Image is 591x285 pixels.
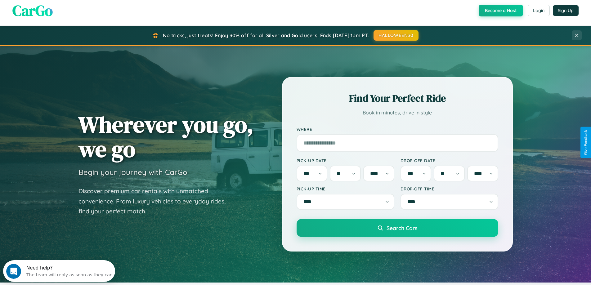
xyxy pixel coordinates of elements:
[78,112,253,161] h1: Wherever you go, we go
[387,225,417,231] span: Search Cars
[297,158,394,163] label: Pick-up Date
[78,186,234,216] p: Discover premium car rentals with unmatched convenience. From luxury vehicles to everyday rides, ...
[3,260,115,282] iframe: Intercom live chat discovery launcher
[6,264,21,279] iframe: Intercom live chat
[528,5,550,16] button: Login
[401,186,498,191] label: Drop-off Time
[297,108,498,117] p: Book in minutes, drive in style
[297,186,394,191] label: Pick-up Time
[23,10,110,17] div: The team will reply as soon as they can
[584,130,588,155] div: Give Feedback
[374,30,419,41] button: HALLOWEEN30
[297,127,498,132] label: Where
[553,5,579,16] button: Sign Up
[78,167,187,177] h3: Begin your journey with CarGo
[12,0,53,21] span: CarGo
[297,219,498,237] button: Search Cars
[401,158,498,163] label: Drop-off Date
[297,91,498,105] h2: Find Your Perfect Ride
[479,5,523,16] button: Become a Host
[23,5,110,10] div: Need help?
[2,2,115,20] div: Open Intercom Messenger
[163,32,369,38] span: No tricks, just treats! Enjoy 30% off for all Silver and Gold users! Ends [DATE] 1pm PT.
